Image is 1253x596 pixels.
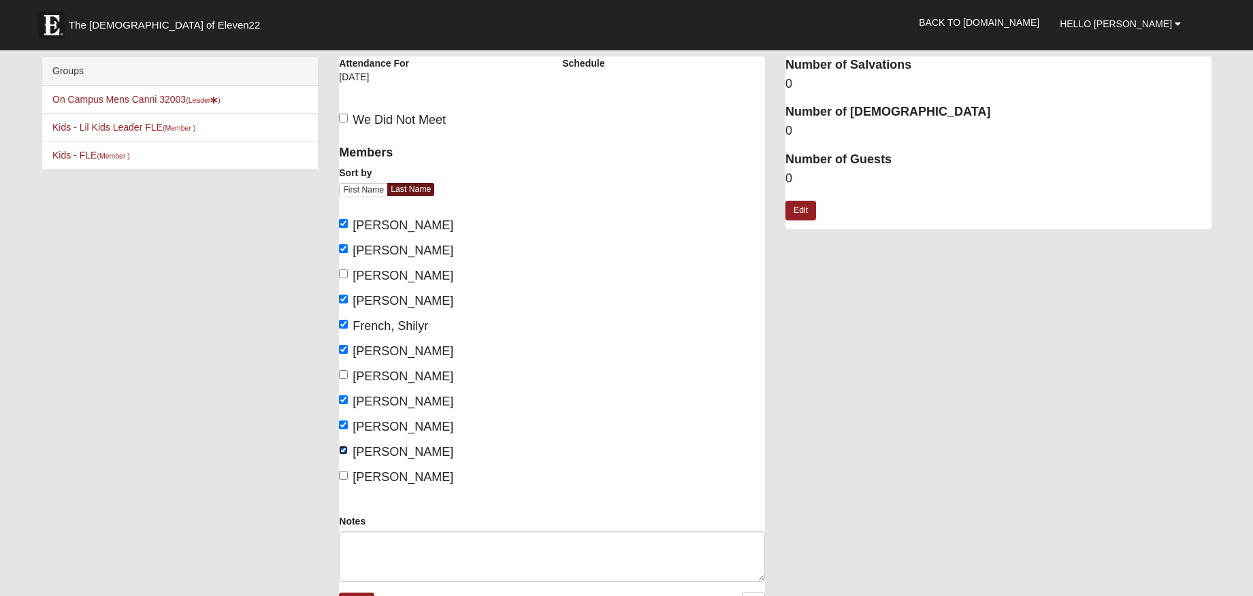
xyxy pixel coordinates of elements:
[353,113,446,127] span: We Did Not Meet
[353,395,453,408] span: [PERSON_NAME]
[52,122,195,133] a: Kids - Lil Kids Leader FLE(Member )
[339,146,542,161] h4: Members
[339,219,348,228] input: [PERSON_NAME]
[38,12,65,39] img: Eleven22 logo
[97,152,129,160] small: (Member )
[353,445,453,459] span: [PERSON_NAME]
[31,5,304,39] a: The [DEMOGRAPHIC_DATA] of Eleven22
[339,320,348,329] input: French, Shilyr
[785,151,1211,169] dt: Number of Guests
[339,166,372,180] label: Sort by
[163,124,195,132] small: (Member )
[785,122,1211,140] dd: 0
[339,295,348,303] input: [PERSON_NAME]
[785,170,1211,188] dd: 0
[339,244,348,253] input: [PERSON_NAME]
[52,150,130,161] a: Kids - FLE(Member )
[339,395,348,404] input: [PERSON_NAME]
[387,183,434,196] a: Last Name
[785,103,1211,121] dt: Number of [DEMOGRAPHIC_DATA]
[353,319,428,333] span: French, Shilyr
[1060,18,1172,29] span: Hello [PERSON_NAME]
[339,114,348,122] input: We Did Not Meet
[339,446,348,454] input: [PERSON_NAME]
[785,201,816,220] a: Edit
[339,370,348,379] input: [PERSON_NAME]
[339,471,348,480] input: [PERSON_NAME]
[785,56,1211,74] dt: Number of Salvations
[909,5,1049,39] a: Back to [DOMAIN_NAME]
[186,96,221,104] small: (Leader )
[69,18,260,32] span: The [DEMOGRAPHIC_DATA] of Eleven22
[353,470,453,484] span: [PERSON_NAME]
[785,76,1211,93] dd: 0
[562,56,604,70] label: Schedule
[353,369,453,383] span: [PERSON_NAME]
[339,420,348,429] input: [PERSON_NAME]
[353,218,453,232] span: [PERSON_NAME]
[353,344,453,358] span: [PERSON_NAME]
[339,514,365,528] label: Notes
[353,294,453,308] span: [PERSON_NAME]
[52,94,221,105] a: On Campus Mens Canni 32003(Leader)
[339,56,409,70] label: Attendance For
[1049,7,1191,41] a: Hello [PERSON_NAME]
[339,345,348,354] input: [PERSON_NAME]
[339,70,430,93] div: [DATE]
[353,269,453,282] span: [PERSON_NAME]
[339,183,388,197] a: First Name
[353,244,453,257] span: [PERSON_NAME]
[339,269,348,278] input: [PERSON_NAME]
[42,57,318,86] div: Groups
[353,420,453,433] span: [PERSON_NAME]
